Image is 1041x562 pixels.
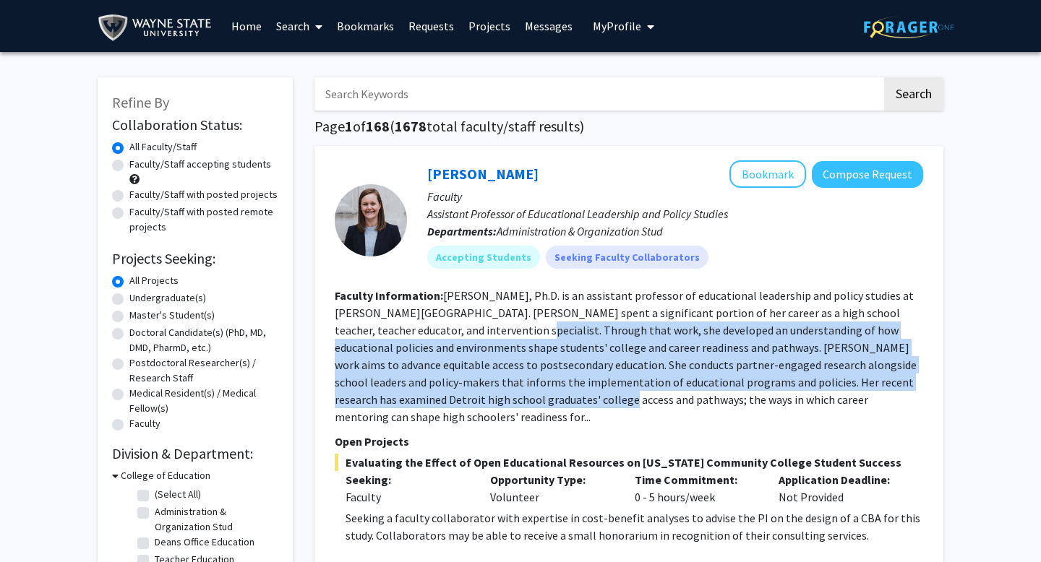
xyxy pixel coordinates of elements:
h2: Division & Department: [112,445,278,462]
input: Search Keywords [314,77,882,111]
label: Faculty/Staff accepting students [129,157,271,172]
label: Doctoral Candidate(s) (PhD, MD, DMD, PharmD, etc.) [129,325,278,355]
p: Opportunity Type: [490,471,613,488]
h3: College of Education [121,468,210,483]
a: Requests [401,1,461,51]
mat-chip: Accepting Students [427,246,540,269]
span: 1 [345,117,353,135]
label: Undergraduate(s) [129,290,206,306]
h1: Page of ( total faculty/staff results) [314,118,943,135]
label: (Select All) [155,487,201,502]
img: Wayne State University Logo [98,12,218,44]
p: Open Projects [335,433,923,450]
label: All Projects [129,273,179,288]
p: Application Deadline: [779,471,901,488]
label: Master's Student(s) [129,308,215,323]
span: 1678 [395,117,427,135]
span: Refine By [112,93,169,111]
b: Faculty Information: [335,288,443,303]
label: Postdoctoral Researcher(s) / Research Staff [129,355,278,386]
p: Seeking: [346,471,468,488]
img: ForagerOne Logo [864,16,954,38]
label: Faculty/Staff with posted remote projects [129,204,278,235]
p: Time Commitment: [635,471,758,488]
a: Messages [518,1,580,51]
label: Faculty/Staff with posted projects [129,187,278,202]
label: Administration & Organization Stud [155,504,275,535]
button: Compose Request to Stacey Brockman [812,161,923,188]
span: Evaluating the Effect of Open Educational Resources on [US_STATE] Community College Student Success [335,454,923,471]
mat-chip: Seeking Faculty Collaborators [546,246,708,269]
label: All Faculty/Staff [129,139,197,155]
fg-read-more: [PERSON_NAME], Ph.D. is an assistant professor of educational leadership and policy studies at [P... [335,288,917,424]
button: Add Stacey Brockman to Bookmarks [729,160,806,188]
span: Administration & Organization Stud [497,224,663,238]
a: [PERSON_NAME] [427,165,539,183]
h2: Projects Seeking: [112,250,278,267]
label: Medical Resident(s) / Medical Fellow(s) [129,386,278,416]
div: Not Provided [768,471,912,506]
span: 168 [366,117,390,135]
a: Home [224,1,269,51]
label: Deans Office Education [155,535,254,550]
p: Assistant Professor of Educational Leadership and Policy Studies [427,205,923,222]
a: Projects [461,1,518,51]
button: Search [884,77,943,111]
b: Departments: [427,224,497,238]
span: My Profile [593,19,641,33]
h2: Collaboration Status: [112,116,278,134]
div: Volunteer [479,471,624,506]
p: Seeking a faculty collaborator with expertise in cost-benefit analyses to advise the PI on the de... [346,509,923,544]
div: Faculty [346,488,468,506]
a: Bookmarks [330,1,401,51]
label: Faculty [129,416,160,431]
a: Search [269,1,330,51]
div: 0 - 5 hours/week [624,471,768,506]
iframe: Chat [11,497,61,551]
p: Faculty [427,188,923,205]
